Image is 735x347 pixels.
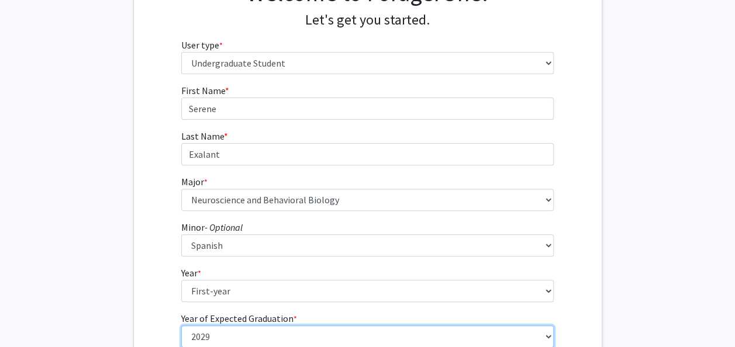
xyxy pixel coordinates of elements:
[205,221,243,233] i: - Optional
[181,85,225,96] span: First Name
[181,12,554,29] h4: Let's get you started.
[181,266,201,280] label: Year
[181,130,224,142] span: Last Name
[181,220,243,234] label: Minor
[181,311,297,325] label: Year of Expected Graduation
[9,294,50,338] iframe: Chat
[181,38,223,52] label: User type
[181,175,208,189] label: Major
